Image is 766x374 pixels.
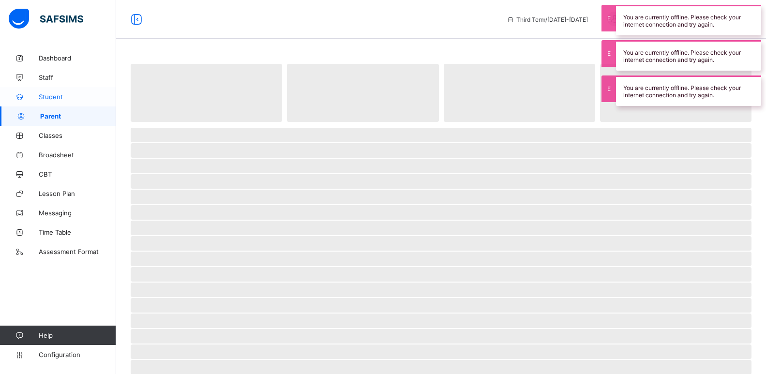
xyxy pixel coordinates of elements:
[616,75,761,106] div: You are currently offline. Please check your internet connection and try again.
[131,205,751,220] span: ‌
[600,64,751,122] span: ‌
[39,190,116,197] span: Lesson Plan
[39,248,116,255] span: Assessment Format
[131,64,282,122] span: ‌
[131,344,751,359] span: ‌
[39,93,116,101] span: Student
[131,159,751,173] span: ‌
[598,12,743,28] div: MOHAMMEDIDRIS
[131,190,751,204] span: ‌
[39,351,116,359] span: Configuration
[616,5,761,35] div: You are currently offline. Please check your internet connection and try again.
[131,221,751,235] span: ‌
[616,40,761,71] div: You are currently offline. Please check your internet connection and try again.
[507,16,588,23] span: session/term information
[39,331,116,339] span: Help
[39,170,116,178] span: CBT
[131,314,751,328] span: ‌
[131,252,751,266] span: ‌
[39,228,116,236] span: Time Table
[39,151,116,159] span: Broadsheet
[39,132,116,139] span: Classes
[131,143,751,158] span: ‌
[9,9,83,29] img: safsims
[444,64,595,122] span: ‌
[287,64,438,122] span: ‌
[39,209,116,217] span: Messaging
[131,283,751,297] span: ‌
[131,298,751,313] span: ‌
[131,236,751,251] span: ‌
[40,112,116,120] span: Parent
[131,267,751,282] span: ‌
[39,54,116,62] span: Dashboard
[131,329,751,344] span: ‌
[131,174,751,189] span: ‌
[39,74,116,81] span: Staff
[131,128,751,142] span: ‌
